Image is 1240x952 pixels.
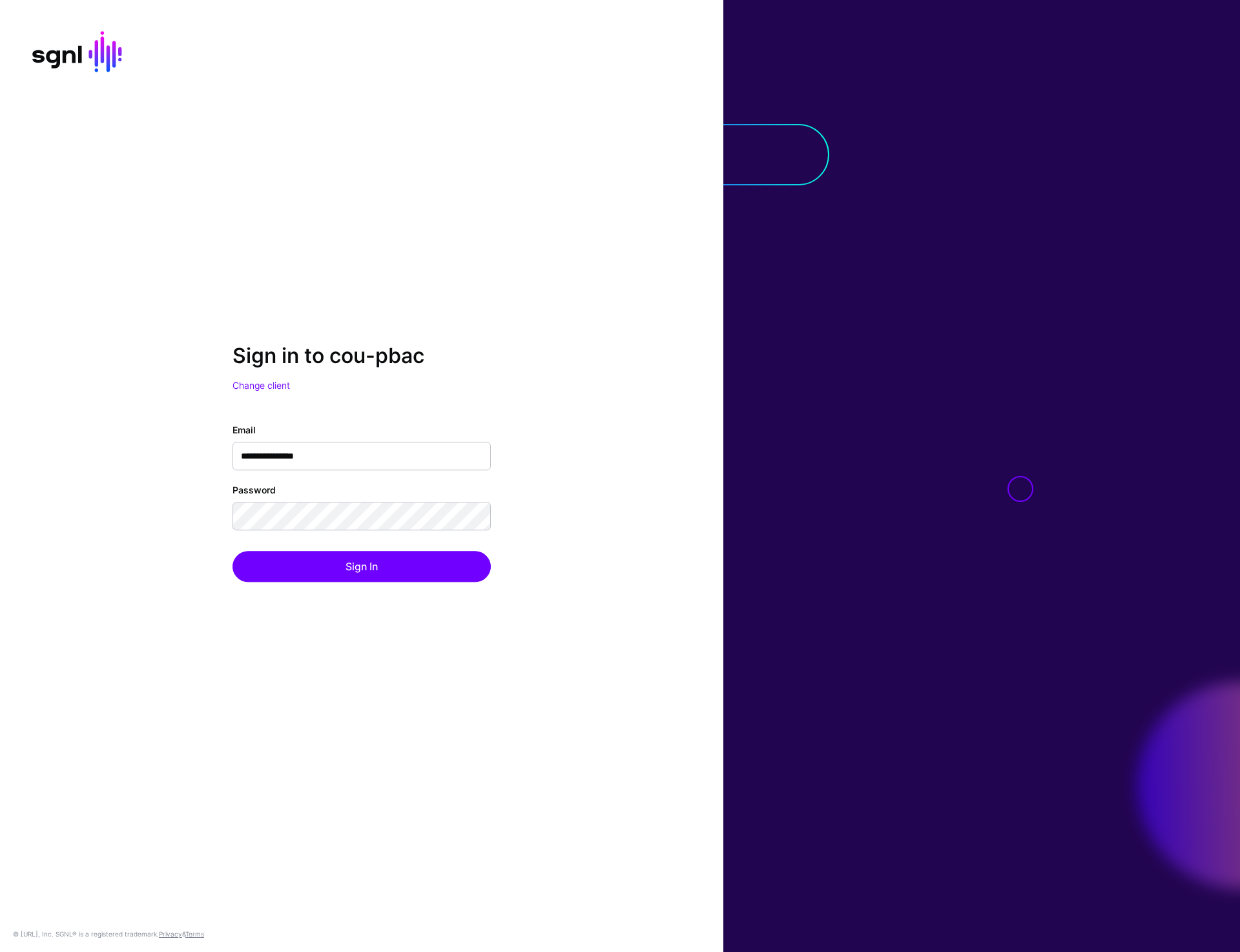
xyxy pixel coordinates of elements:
button: Sign In [232,552,491,583]
a: Terms [185,930,204,938]
a: Privacy [159,930,182,938]
div: © [URL], Inc. SGNL® is a registered trademark. & [13,929,204,939]
label: Email [232,424,256,437]
label: Password [232,484,276,497]
h2: Sign in to cou-pbac [232,344,491,368]
a: Change client [232,380,290,391]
